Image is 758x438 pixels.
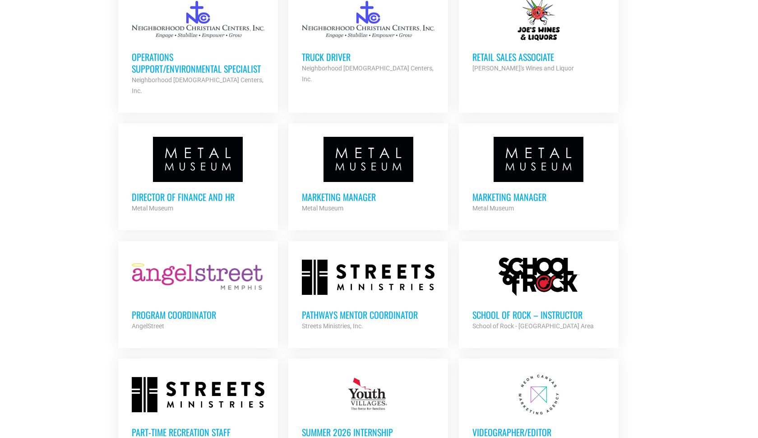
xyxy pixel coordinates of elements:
strong: [PERSON_NAME]'s Wines and Liquor [472,65,574,72]
a: Marketing Manager Metal Museum [459,123,619,227]
h3: Truck Driver [302,51,434,63]
h3: Summer 2026 Internship [302,426,434,438]
h3: School of Rock – Instructor [472,309,605,321]
a: Pathways Mentor Coordinator Streets Ministries, Inc. [288,241,448,345]
a: Program Coordinator AngelStreet [118,241,278,345]
strong: Metal Museum [302,205,343,212]
strong: Metal Museum [132,205,173,212]
a: Director of Finance and HR Metal Museum [118,123,278,227]
h3: Marketing Manager [472,191,605,203]
strong: AngelStreet [132,322,164,330]
h3: Marketing Manager [302,191,434,203]
strong: Streets Ministries, Inc. [302,322,363,330]
strong: Neighborhood [DEMOGRAPHIC_DATA] Centers, Inc. [132,76,263,94]
a: School of Rock – Instructor School of Rock - [GEOGRAPHIC_DATA] Area [459,241,619,345]
h3: Videographer/Editor [472,426,605,438]
h3: Director of Finance and HR [132,191,264,203]
strong: School of Rock - [GEOGRAPHIC_DATA] Area [472,322,594,330]
h3: Pathways Mentor Coordinator [302,309,434,321]
h3: Retail Sales Associate [472,51,605,63]
h3: Operations Support/Environmental Specialist [132,51,264,75]
strong: Neighborhood [DEMOGRAPHIC_DATA] Centers, Inc. [302,65,434,83]
h3: Program Coordinator [132,309,264,321]
strong: Metal Museum [472,205,514,212]
a: Marketing Manager Metal Museum [288,123,448,227]
h3: Part-time Recreation Staff [132,426,264,438]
